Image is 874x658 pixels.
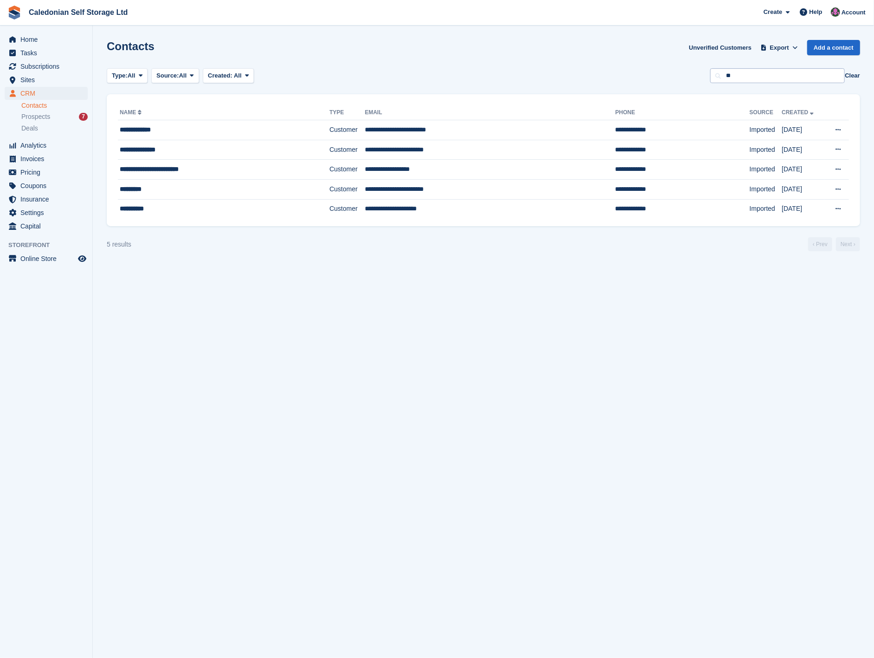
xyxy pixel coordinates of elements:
[842,8,866,17] span: Account
[20,60,76,73] span: Subscriptions
[750,105,782,120] th: Source
[5,46,88,59] a: menu
[836,237,860,251] a: Next
[20,179,76,192] span: Coupons
[759,40,800,55] button: Export
[8,241,92,250] span: Storefront
[5,139,88,152] a: menu
[330,120,365,140] td: Customer
[831,7,840,17] img: Lois Holling
[203,68,254,84] button: Created: All
[685,40,755,55] a: Unverified Customers
[5,60,88,73] a: menu
[21,101,88,110] a: Contacts
[20,166,76,179] span: Pricing
[20,220,76,233] span: Capital
[151,68,199,84] button: Source: All
[21,124,88,133] a: Deals
[20,73,76,86] span: Sites
[20,206,76,219] span: Settings
[782,179,824,199] td: [DATE]
[615,105,750,120] th: Phone
[234,72,242,79] span: All
[5,193,88,206] a: menu
[782,109,816,116] a: Created
[750,120,782,140] td: Imported
[5,206,88,219] a: menu
[128,71,136,80] span: All
[20,252,76,265] span: Online Store
[365,105,615,120] th: Email
[750,199,782,219] td: Imported
[330,140,365,160] td: Customer
[807,40,860,55] a: Add a contact
[809,7,822,17] span: Help
[79,113,88,121] div: 7
[120,109,143,116] a: Name
[21,124,38,133] span: Deals
[782,160,824,180] td: [DATE]
[112,71,128,80] span: Type:
[845,71,860,80] button: Clear
[330,160,365,180] td: Customer
[25,5,131,20] a: Caledonian Self Storage Ltd
[770,43,789,52] span: Export
[5,252,88,265] a: menu
[5,179,88,192] a: menu
[20,46,76,59] span: Tasks
[5,73,88,86] a: menu
[20,87,76,100] span: CRM
[20,193,76,206] span: Insurance
[5,87,88,100] a: menu
[782,120,824,140] td: [DATE]
[20,33,76,46] span: Home
[750,160,782,180] td: Imported
[750,179,782,199] td: Imported
[330,179,365,199] td: Customer
[782,199,824,219] td: [DATE]
[764,7,782,17] span: Create
[750,140,782,160] td: Imported
[5,152,88,165] a: menu
[806,237,862,251] nav: Page
[782,140,824,160] td: [DATE]
[21,112,88,122] a: Prospects 7
[808,237,832,251] a: Previous
[179,71,187,80] span: All
[77,253,88,264] a: Preview store
[208,72,233,79] span: Created:
[107,68,148,84] button: Type: All
[21,112,50,121] span: Prospects
[20,152,76,165] span: Invoices
[5,33,88,46] a: menu
[330,199,365,219] td: Customer
[5,220,88,233] a: menu
[20,139,76,152] span: Analytics
[107,40,155,52] h1: Contacts
[5,166,88,179] a: menu
[330,105,365,120] th: Type
[107,240,131,249] div: 5 results
[7,6,21,20] img: stora-icon-8386f47178a22dfd0bd8f6a31ec36ba5ce8667c1dd55bd0f319d3a0aa187defe.svg
[156,71,179,80] span: Source:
